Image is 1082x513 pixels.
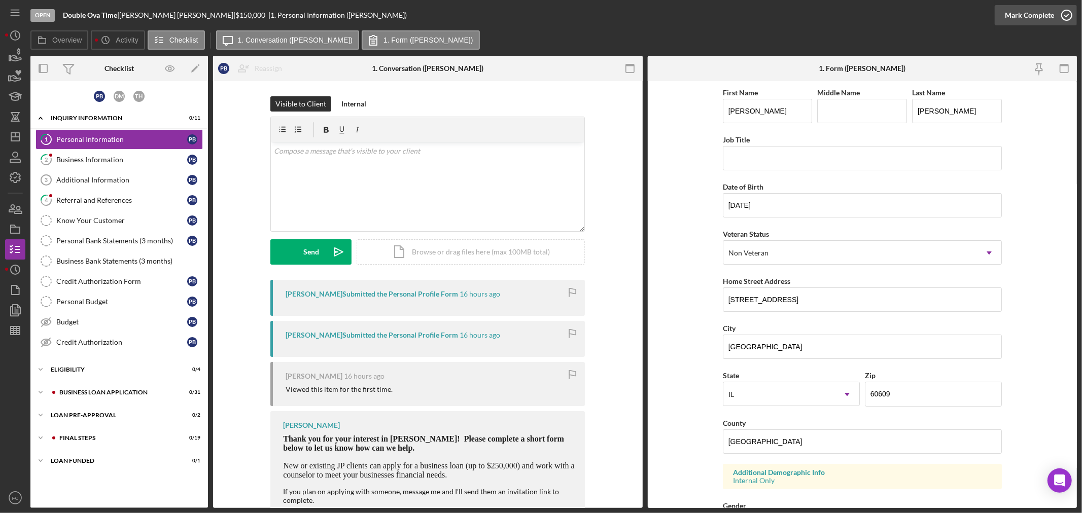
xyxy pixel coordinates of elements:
div: 0 / 4 [182,367,200,373]
div: P B [187,215,197,226]
button: PBReassign [213,58,292,79]
a: Credit Authorization FormPB [36,271,203,291]
label: 1. Form ([PERSON_NAME]) [383,36,473,44]
div: Internal [341,96,366,112]
button: 1. Form ([PERSON_NAME]) [362,30,480,50]
span: New or existing JP clients can apply for a business loan (up to $250,000) and work with a counsel... [283,461,574,479]
div: [PERSON_NAME] Submitted the Personal Profile Form [286,331,458,339]
button: Internal [336,96,371,112]
div: Send [303,239,319,265]
label: Overview [52,36,82,44]
label: Job Title [723,135,750,144]
div: INQUIRY INFORMATION [51,115,175,121]
div: 1. Conversation ([PERSON_NAME]) [372,64,483,72]
a: Business Bank Statements (3 months) [36,251,203,271]
a: Know Your CustomerPB [36,210,203,231]
time: 2025-09-04 21:42 [460,331,500,339]
a: Credit AuthorizationPB [36,332,203,352]
div: FINAL STEPS [59,435,175,441]
div: | [63,11,119,19]
tspan: 4 [45,197,48,203]
button: Send [270,239,352,265]
div: P B [187,276,197,286]
div: P B [187,134,197,144]
a: 1Personal InformationPB [36,129,203,150]
a: Personal Bank Statements (3 months)PB [36,231,203,251]
label: Zip [865,371,876,380]
label: Activity [116,36,138,44]
div: Non Veteran [728,249,769,257]
div: LOAN PRE-APPROVAL [51,412,175,418]
div: 0 / 19 [182,435,200,441]
div: [PERSON_NAME] Submitted the Personal Profile Form [286,290,458,298]
label: County [723,419,746,427]
div: P B [187,236,197,246]
label: Last Name [912,88,945,97]
a: Personal BudgetPB [36,291,203,312]
div: T H [133,91,145,102]
div: BUSINESS LOAN APPLICATION [59,389,175,395]
label: City [723,324,736,333]
div: Viewed this item for the first time. [286,385,393,393]
b: Double Ova Time [63,11,117,19]
div: Personal Bank Statements (3 months) [56,237,187,245]
button: Activity [91,30,145,50]
button: 1. Conversation ([PERSON_NAME]) [216,30,359,50]
label: First Name [723,88,758,97]
div: Open Intercom Messenger [1048,468,1072,493]
div: Personal Information [56,135,187,143]
div: [PERSON_NAME] [286,372,342,380]
time: 2025-09-04 21:53 [460,290,500,298]
div: P B [187,337,197,347]
button: Overview [30,30,88,50]
div: 1. Form ([PERSON_NAME]) [819,64,905,72]
button: Mark Complete [995,5,1077,25]
a: 4Referral and ReferencesPB [36,190,203,210]
div: If you plan on applying with someone, message me and I'll send them an invitation link to complete. [283,488,575,504]
text: FC [12,495,19,501]
div: IL [728,390,734,398]
button: Checklist [148,30,205,50]
div: Mark Complete [1005,5,1054,25]
span: $150,000 [235,11,265,19]
time: 2025-09-04 21:41 [344,372,385,380]
div: D M [114,91,125,102]
div: Referral and References [56,196,187,204]
div: 0 / 2 [182,412,200,418]
div: P B [187,175,197,185]
div: 0 / 11 [182,115,200,121]
div: Open [30,9,55,22]
label: Home Street Address [723,277,790,285]
tspan: 1 [45,136,48,142]
div: LOAN FUNDED [51,458,175,464]
span: Thank you for your interest in [PERSON_NAME]! Please complete a short form below to let us know h... [283,434,564,452]
tspan: 3 [45,177,48,183]
div: 0 / 31 [182,389,200,395]
div: P B [94,91,105,102]
div: Reassign [255,58,282,79]
a: BudgetPB [36,312,203,332]
div: P B [187,195,197,205]
div: Additional Information [56,176,187,184]
div: Know Your Customer [56,216,187,225]
div: P B [187,155,197,165]
div: Credit Authorization Form [56,277,187,285]
a: 3Additional InformationPB [36,170,203,190]
div: [PERSON_NAME] [PERSON_NAME] | [119,11,235,19]
div: Budget [56,318,187,326]
div: Business Bank Statements (3 months) [56,257,202,265]
div: Business Information [56,156,187,164]
a: 2Business InformationPB [36,150,203,170]
button: Visible to Client [270,96,331,112]
label: Middle Name [817,88,860,97]
label: Checklist [169,36,198,44]
div: Checklist [104,64,134,72]
div: ELIGIBILITY [51,367,175,373]
div: P B [218,63,229,74]
div: Additional Demographic Info [733,468,992,477]
tspan: 2 [45,156,48,163]
div: | 1. Personal Information ([PERSON_NAME]) [268,11,407,19]
div: [PERSON_NAME] [283,421,340,429]
label: 1. Conversation ([PERSON_NAME]) [238,36,353,44]
div: 0 / 1 [182,458,200,464]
